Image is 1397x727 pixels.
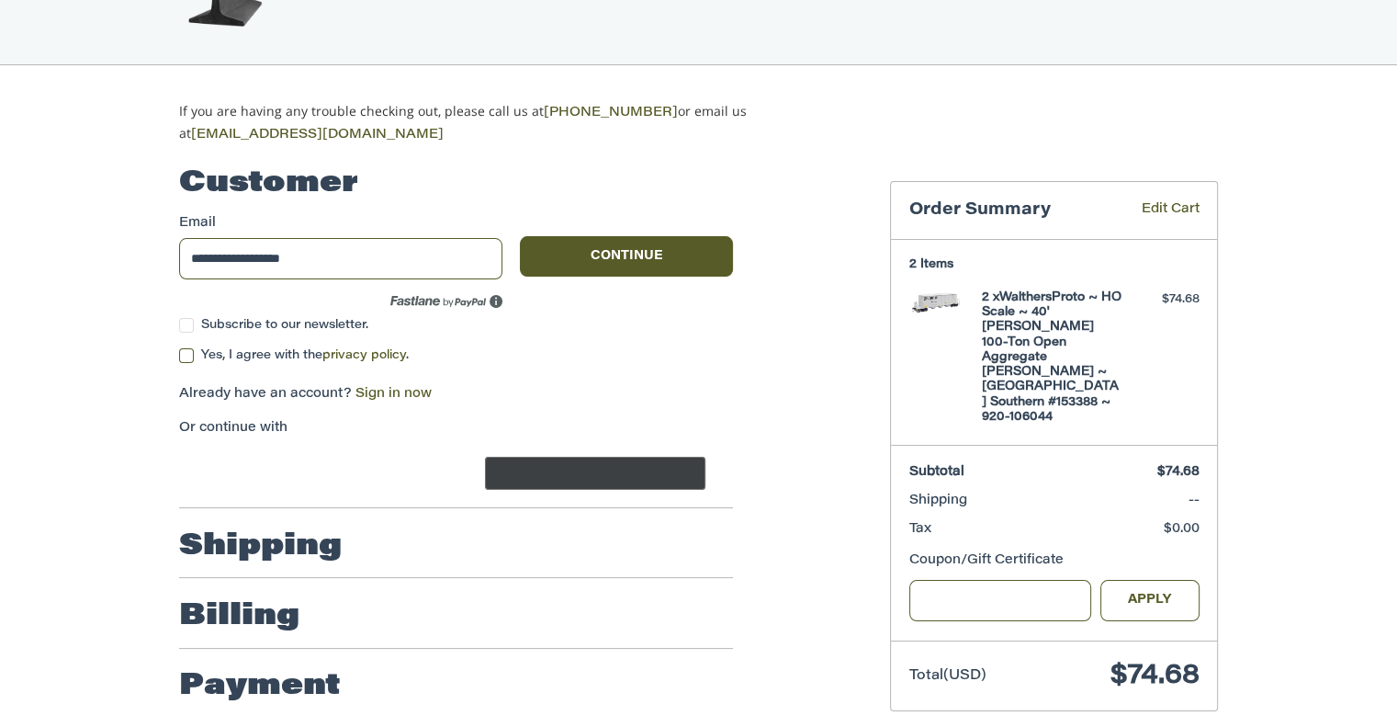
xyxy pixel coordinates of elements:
[1115,200,1200,222] a: Edit Cart
[909,466,964,479] span: Subtotal
[201,319,368,331] span: Subscribe to our newsletter.
[201,349,409,361] span: Yes, I agree with the .
[191,129,444,142] a: [EMAIL_ADDRESS][DOMAIN_NAME]
[982,290,1122,425] h4: 2 x WalthersProto ~ HO Scale ~ 40' [PERSON_NAME] 100-Ton Open Aggregate [PERSON_NAME] ~ [GEOGRAPH...
[179,214,502,233] label: Email
[520,236,733,277] button: Continue
[909,257,1200,272] h3: 2 Items
[909,200,1115,222] h3: Order Summary
[485,457,705,490] button: Google Pay
[329,457,467,490] iframe: PayPal-paylater
[179,385,733,404] p: Already have an account?
[1100,580,1200,621] button: Apply
[179,598,299,635] h2: Billing
[1157,466,1200,479] span: $74.68
[1127,290,1200,309] div: $74.68
[355,388,432,401] a: Sign in now
[179,419,733,438] p: Or continue with
[322,349,406,361] a: privacy policy
[909,551,1200,571] div: Coupon/Gift Certificate
[909,494,967,507] span: Shipping
[179,165,358,202] h2: Customer
[909,523,931,536] span: Tax
[544,107,678,119] a: [PHONE_NUMBER]
[1189,494,1200,507] span: --
[1164,523,1200,536] span: $0.00
[174,457,311,490] iframe: PayPal-paypal
[179,101,805,145] p: If you are having any trouble checking out, please call us at or email us at
[179,668,341,705] h2: Payment
[179,528,342,565] h2: Shipping
[909,669,986,683] span: Total (USD)
[909,580,1092,621] input: Gift Certificate or Coupon Code
[1110,663,1200,690] span: $74.68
